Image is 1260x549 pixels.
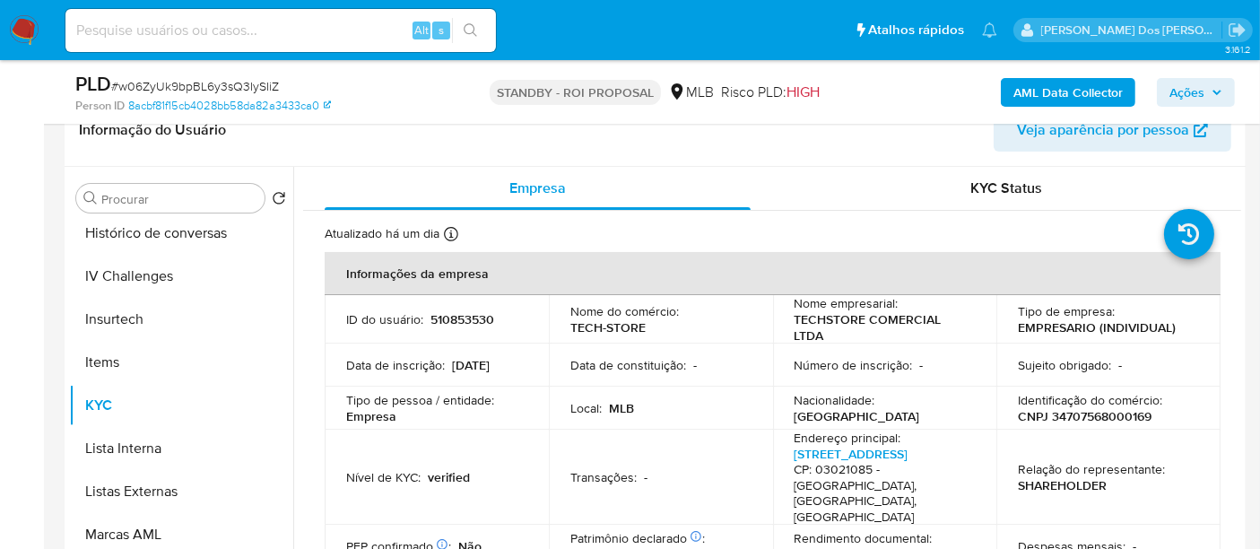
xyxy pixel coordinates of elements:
[570,319,646,335] p: TECH-STORE
[79,121,226,139] h1: Informação do Usuário
[1013,78,1123,107] b: AML Data Collector
[69,298,293,341] button: Insurtech
[795,430,901,446] p: Endereço principal :
[795,530,933,546] p: Rendimento documental :
[69,212,293,255] button: Histórico de conversas
[83,191,98,205] button: Procurar
[75,69,111,98] b: PLD
[1018,319,1176,335] p: EMPRESARIO (INDIVIDUAL)
[1041,22,1222,39] p: renato.lopes@mercadopago.com.br
[490,80,661,105] p: STANDBY - ROI PROPOSAL
[430,311,494,327] p: 510853530
[1018,357,1111,373] p: Sujeito obrigado :
[1001,78,1135,107] button: AML Data Collector
[920,357,924,373] p: -
[69,470,293,513] button: Listas Externas
[325,225,439,242] p: Atualizado há um dia
[609,400,634,416] p: MLB
[111,77,279,95] span: # w06ZyUk9bpBL6y3sQ3IySIiZ
[69,384,293,427] button: KYC
[1169,78,1204,107] span: Ações
[795,392,875,408] p: Nacionalidade :
[982,22,997,38] a: Notificações
[795,445,908,463] a: [STREET_ADDRESS]
[75,98,125,114] b: Person ID
[1018,408,1151,424] p: CNPJ 34707568000169
[1225,42,1251,57] span: 3.161.2
[795,311,969,344] p: TECHSTORE COMERCIAL LTDA
[439,22,444,39] span: s
[795,408,920,424] p: [GEOGRAPHIC_DATA]
[1017,109,1189,152] span: Veja aparência por pessoa
[428,469,470,485] p: verified
[414,22,429,39] span: Alt
[272,191,286,211] button: Retornar ao pedido padrão
[69,255,293,298] button: IV Challenges
[509,178,566,198] span: Empresa
[693,357,697,373] p: -
[795,295,899,311] p: Nome empresarial :
[570,400,602,416] p: Local :
[346,392,494,408] p: Tipo de pessoa / entidade :
[570,357,686,373] p: Data de constituição :
[795,462,969,525] h4: CP: 03021085 - [GEOGRAPHIC_DATA], [GEOGRAPHIC_DATA], [GEOGRAPHIC_DATA]
[570,530,705,546] p: Patrimônio declarado :
[1018,303,1115,319] p: Tipo de empresa :
[452,357,490,373] p: [DATE]
[1018,477,1107,493] p: SHAREHOLDER
[452,18,489,43] button: search-icon
[101,191,257,207] input: Procurar
[971,178,1043,198] span: KYC Status
[1018,461,1165,477] p: Relação do representante :
[786,82,820,102] span: HIGH
[994,109,1231,152] button: Veja aparência por pessoa
[644,469,647,485] p: -
[721,83,820,102] span: Risco PLD:
[795,357,913,373] p: Número de inscrição :
[346,311,423,327] p: ID do usuário :
[346,408,396,424] p: Empresa
[65,19,496,42] input: Pesquise usuários ou casos...
[1118,357,1122,373] p: -
[1228,21,1247,39] a: Sair
[128,98,331,114] a: 8acbf81f15cb4028bb58da82a3433ca0
[868,21,964,39] span: Atalhos rápidos
[69,427,293,470] button: Lista Interna
[325,252,1221,295] th: Informações da empresa
[570,303,679,319] p: Nome do comércio :
[1018,392,1162,408] p: Identificação do comércio :
[346,357,445,373] p: Data de inscrição :
[570,469,637,485] p: Transações :
[346,469,421,485] p: Nível de KYC :
[668,83,714,102] div: MLB
[69,341,293,384] button: Items
[1157,78,1235,107] button: Ações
